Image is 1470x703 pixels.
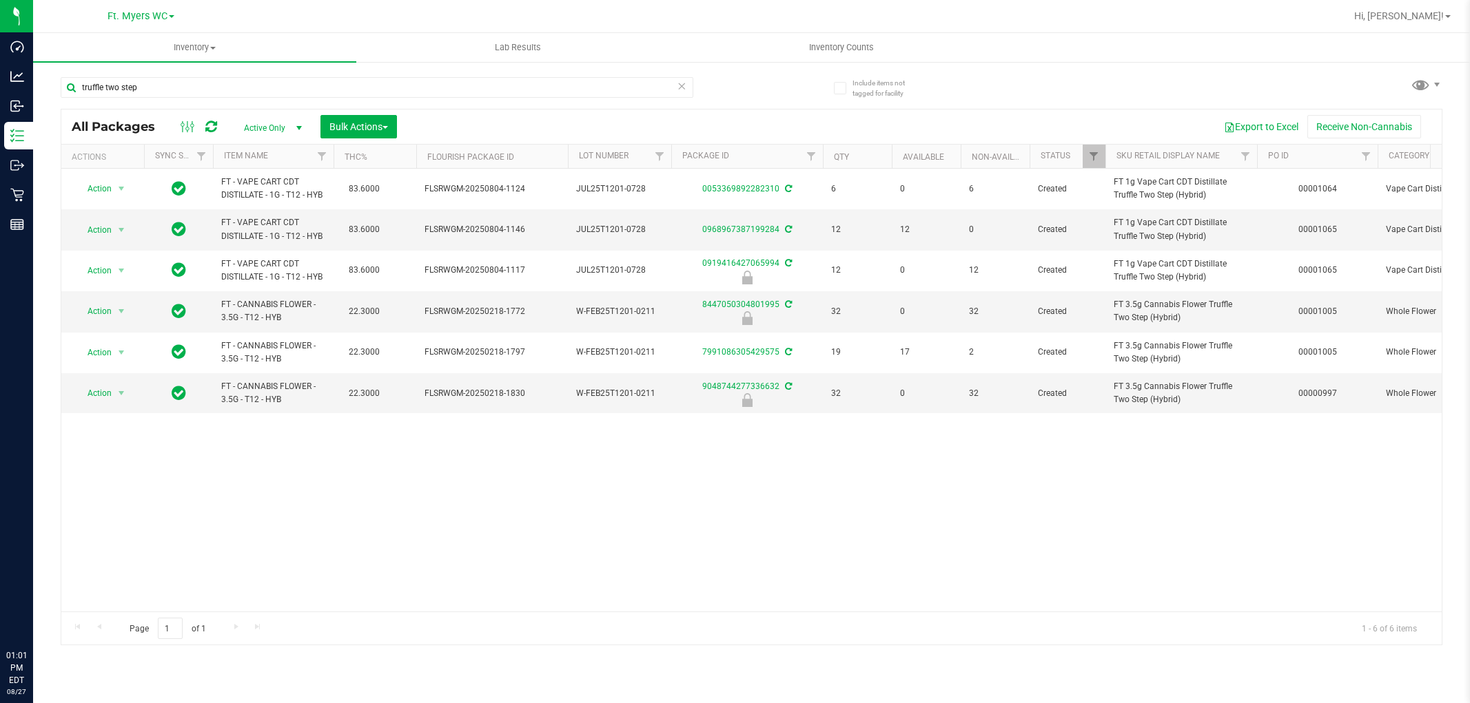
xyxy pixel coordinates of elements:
[649,145,671,168] a: Filter
[33,41,356,54] span: Inventory
[75,302,112,321] span: Action
[356,33,680,62] a: Lab Results
[172,384,186,403] span: In Sync
[172,302,186,321] span: In Sync
[702,224,779,234] a: 0968967387199284
[682,151,729,160] a: Package ID
[113,220,130,240] span: select
[10,129,24,143] inline-svg: Inventory
[10,40,24,54] inline-svg: Dashboard
[75,179,112,198] span: Action
[221,216,325,242] span: FT - VAPE CART CDT DISTILLATE - 1G - T12 - HYB
[783,258,792,268] span: Sync from Compliance System
[900,346,952,359] span: 17
[783,184,792,193] span: Sync from Compliance System
[969,346,1021,359] span: 2
[1038,346,1097,359] span: Created
[790,41,892,54] span: Inventory Counts
[669,271,825,284] div: Newly Received
[1298,388,1337,398] a: 00000997
[1298,347,1337,357] a: 00001005
[342,220,387,240] span: 83.6000
[113,384,130,403] span: select
[783,381,792,391] span: Sync from Compliance System
[900,223,952,236] span: 12
[113,343,130,362] span: select
[702,347,779,357] a: 7991086305429575
[10,218,24,231] inline-svg: Reports
[221,298,325,324] span: FT - CANNABIS FLOWER - 3.5G - T12 - HYB
[903,152,944,162] a: Available
[108,10,167,22] span: Ft. Myers WC
[1298,306,1337,316] a: 00001005
[831,182,884,196] span: 6
[702,258,779,268] a: 0919416427065994
[680,33,1003,62] a: Inventory Counts
[1114,298,1249,324] span: FT 3.5g Cannabis Flower Truffle Two Step (Hybrid)
[221,380,325,406] span: FT - CANNABIS FLOWER - 3.5G - T12 - HYB
[972,152,1033,162] a: Non-Available
[1038,305,1097,318] span: Created
[72,119,169,134] span: All Packages
[311,145,334,168] a: Filter
[1114,258,1249,284] span: FT 1g Vape Cart CDT Distillate Truffle Two Step (Hybrid)
[113,261,130,280] span: select
[900,305,952,318] span: 0
[1114,339,1249,366] span: FT 3.5g Cannabis Flower Truffle Two Step (Hybrid)
[576,182,663,196] span: JUL25T1201-0728
[576,346,663,359] span: W-FEB25T1201-0211
[900,387,952,400] span: 0
[783,300,792,309] span: Sync from Compliance System
[969,305,1021,318] span: 32
[72,152,139,162] div: Actions
[576,387,663,400] span: W-FEB25T1201-0211
[75,220,112,240] span: Action
[1351,618,1428,638] span: 1 - 6 of 6 items
[6,686,27,697] p: 08/27
[800,145,823,168] a: Filter
[576,264,663,277] span: JUL25T1201-0728
[1298,224,1337,234] a: 00001065
[1038,182,1097,196] span: Created
[831,223,884,236] span: 12
[425,223,560,236] span: FLSRWGM-20250804-1146
[75,384,112,403] span: Action
[425,387,560,400] span: FLSRWGM-20250218-1830
[1268,151,1289,160] a: PO ID
[427,152,514,162] a: Flourish Package ID
[969,264,1021,277] span: 12
[831,387,884,400] span: 32
[342,260,387,280] span: 83.6000
[155,151,208,160] a: Sync Status
[1354,10,1444,21] span: Hi, [PERSON_NAME]!
[6,649,27,686] p: 01:01 PM EDT
[342,179,387,199] span: 83.6000
[10,70,24,83] inline-svg: Analytics
[1389,151,1429,160] a: Category
[1234,145,1257,168] a: Filter
[969,223,1021,236] span: 0
[576,305,663,318] span: W-FEB25T1201-0211
[425,264,560,277] span: FLSRWGM-20250804-1117
[172,342,186,361] span: In Sync
[702,184,779,193] a: 0053369892282310
[1355,145,1378,168] a: Filter
[900,264,952,277] span: 0
[14,593,55,634] iframe: Resource center
[425,305,560,318] span: FLSRWGM-20250218-1772
[425,182,560,196] span: FLSRWGM-20250804-1124
[345,152,367,162] a: THC%
[853,78,921,98] span: Include items not tagged for facility
[172,260,186,280] span: In Sync
[1116,151,1220,160] a: Sku Retail Display Name
[221,258,325,284] span: FT - VAPE CART CDT DISTILLATE - 1G - T12 - HYB
[172,179,186,198] span: In Sync
[10,99,24,113] inline-svg: Inbound
[1038,264,1097,277] span: Created
[342,302,387,322] span: 22.3000
[677,77,687,95] span: Clear
[702,300,779,309] a: 8447050304801995
[576,223,663,236] span: JUL25T1201-0728
[224,151,268,160] a: Item Name
[783,347,792,357] span: Sync from Compliance System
